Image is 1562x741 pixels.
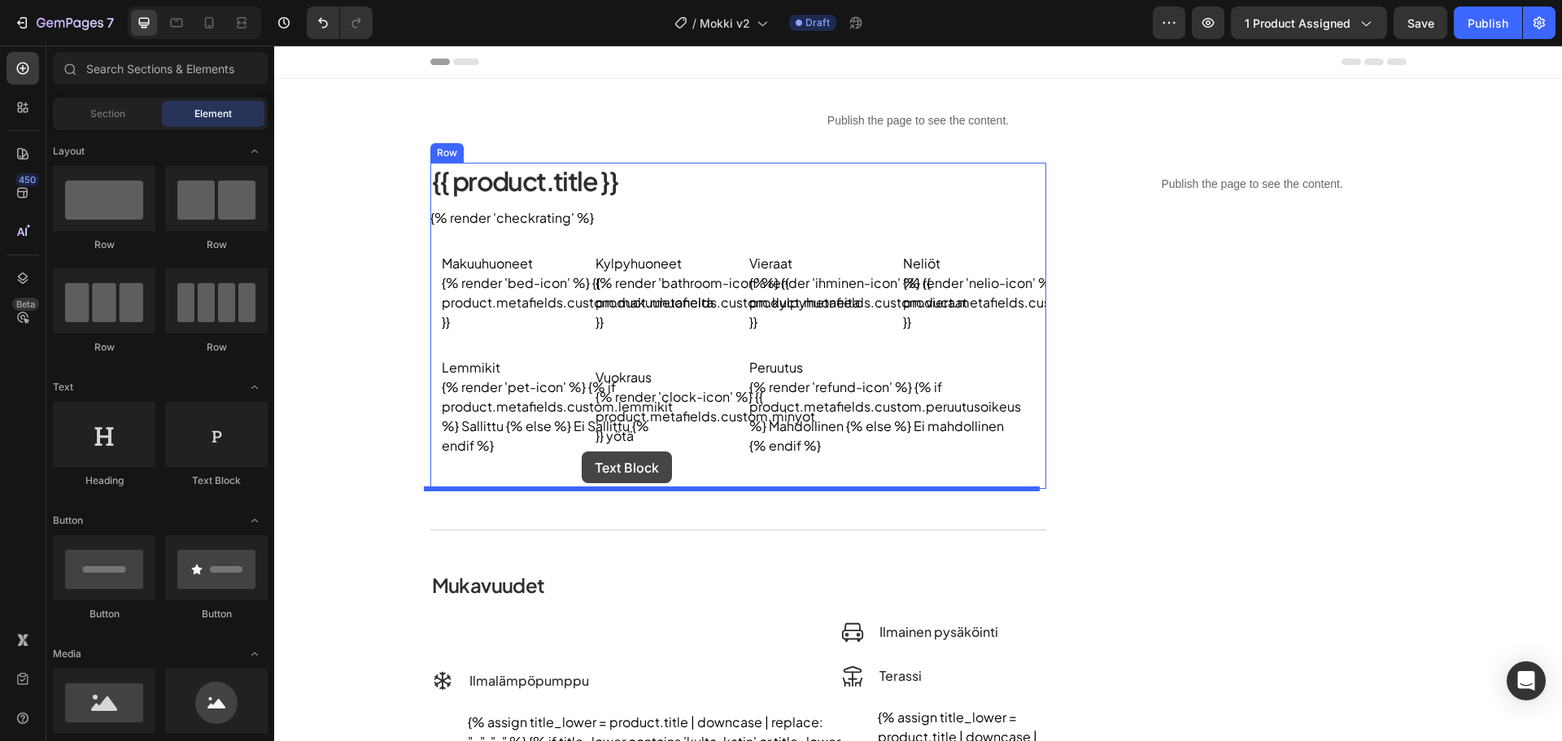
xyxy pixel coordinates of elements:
[1394,7,1447,39] button: Save
[692,15,696,32] span: /
[53,238,155,252] div: Row
[805,15,830,30] span: Draft
[53,513,83,528] span: Button
[700,15,750,32] span: Mokki v2
[1245,15,1350,32] span: 1 product assigned
[165,238,268,252] div: Row
[15,173,39,186] div: 450
[107,13,114,33] p: 7
[165,473,268,488] div: Text Block
[165,607,268,621] div: Button
[90,107,125,121] span: Section
[53,340,155,355] div: Row
[242,641,268,667] span: Toggle open
[242,508,268,534] span: Toggle open
[1231,7,1387,39] button: 1 product assigned
[194,107,232,121] span: Element
[53,144,85,159] span: Layout
[1407,16,1434,30] span: Save
[53,647,81,661] span: Media
[53,473,155,488] div: Heading
[274,46,1562,741] iframe: Design area
[1468,15,1508,32] div: Publish
[165,340,268,355] div: Row
[242,374,268,400] span: Toggle open
[1454,7,1522,39] button: Publish
[53,52,268,85] input: Search Sections & Elements
[1507,661,1546,700] div: Open Intercom Messenger
[53,607,155,621] div: Button
[7,7,121,39] button: 7
[307,7,373,39] div: Undo/Redo
[53,380,73,394] span: Text
[12,298,39,311] div: Beta
[242,138,268,164] span: Toggle open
